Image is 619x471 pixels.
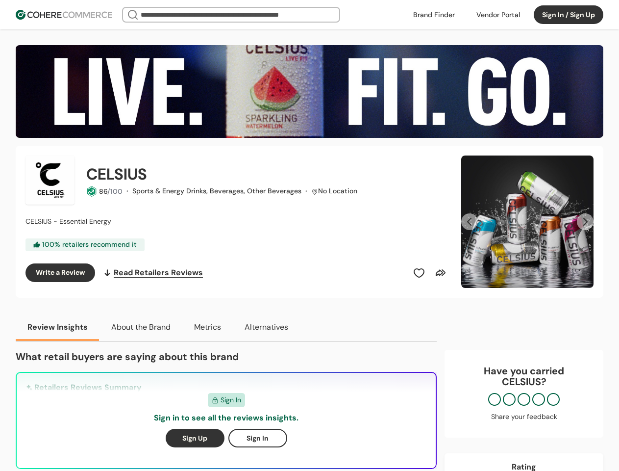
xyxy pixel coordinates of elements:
[103,263,203,282] a: Read Retailers Reviews
[16,314,99,341] button: Review Insights
[461,213,478,230] button: Previous Slide
[99,187,107,196] span: 86
[25,263,95,282] button: Write a Review
[577,213,594,230] button: Next Slide
[182,314,233,341] button: Metrics
[166,429,224,447] button: Sign Up
[454,412,594,422] div: Share your feedback
[86,162,147,186] h2: CELSIUS
[305,186,307,195] span: ·
[126,186,128,195] span: ·
[461,156,594,288] div: Carousel
[461,156,594,288] div: Slide 1
[114,267,203,279] span: Read Retailers Reviews
[221,395,241,405] span: Sign In
[25,217,111,226] span: CELSIUS - Essential Energy
[454,376,594,387] p: CELSIUS ?
[318,186,357,196] div: No Location
[228,429,287,447] button: Sign In
[454,366,594,387] div: Have you carried
[25,156,74,205] img: Brand Photo
[16,10,112,20] img: Cohere Logo
[534,5,603,24] button: Sign In / Sign Up
[132,186,301,195] span: Sports & Energy Drinks, Beverages, Other Beverages
[154,412,298,424] p: Sign in to see all the reviews insights.
[461,156,594,288] img: Slide 0
[99,314,182,341] button: About the Brand
[16,45,603,138] img: Brand cover image
[25,238,145,251] div: 100 % retailers recommend it
[107,187,123,196] span: /100
[16,349,437,364] p: What retail buyers are saying about this brand
[233,314,300,341] button: Alternatives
